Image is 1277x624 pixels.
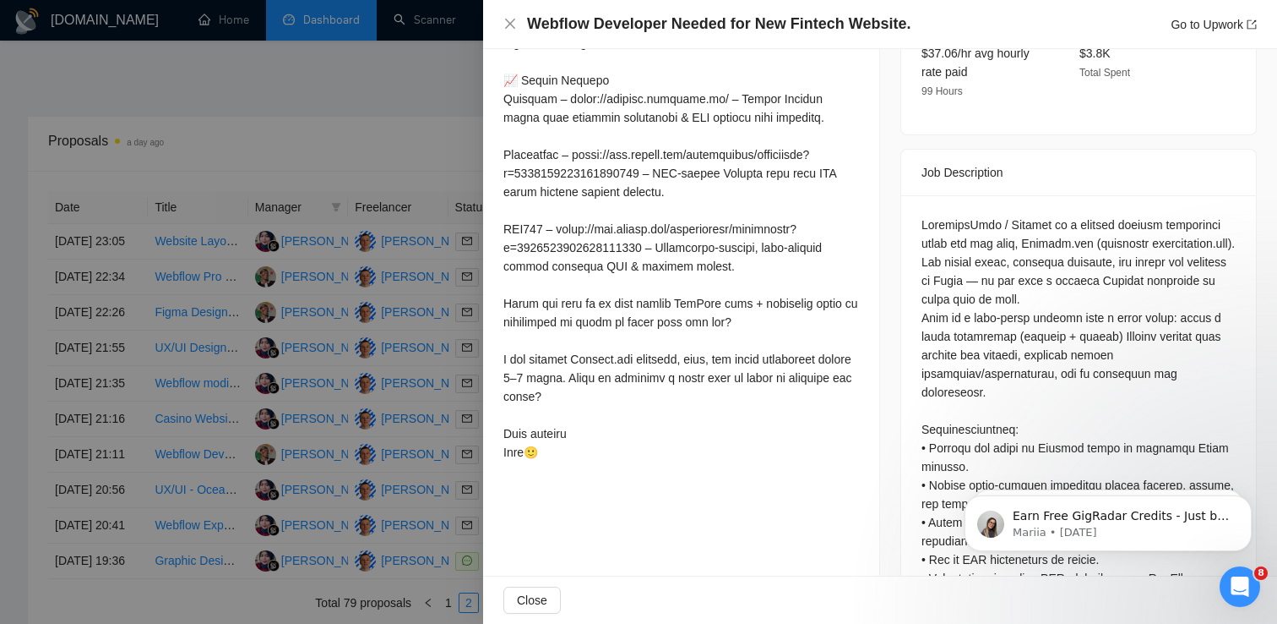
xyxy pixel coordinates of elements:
[503,17,517,30] span: close
[1079,47,1111,60] span: $3.8K
[939,460,1277,578] iframe: Intercom notifications message
[503,587,561,614] button: Close
[1079,67,1130,79] span: Total Spent
[921,85,963,97] span: 99 Hours
[527,14,910,35] h4: Webflow Developer Needed for New Fintech Website.
[1254,567,1268,580] span: 8
[1171,18,1257,31] a: Go to Upworkexport
[503,17,517,31] button: Close
[1247,19,1257,30] span: export
[517,591,547,610] span: Close
[921,150,1236,195] div: Job Description
[1220,567,1260,607] iframe: Intercom live chat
